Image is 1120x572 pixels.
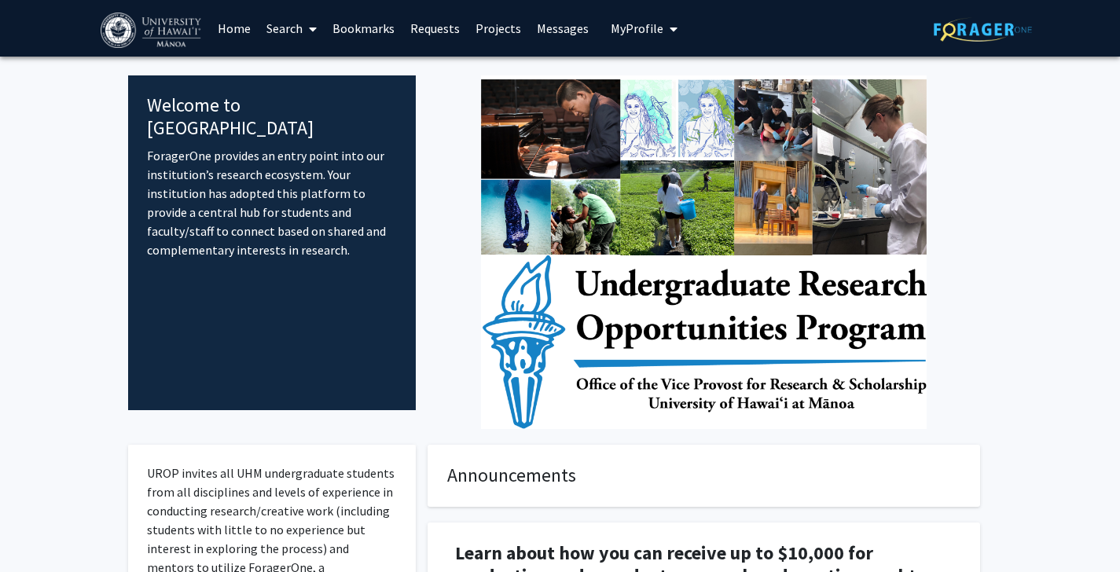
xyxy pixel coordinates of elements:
a: Bookmarks [325,1,402,56]
img: Cover Image [481,75,927,429]
a: Requests [402,1,468,56]
h4: Welcome to [GEOGRAPHIC_DATA] [147,94,398,140]
h4: Announcements [447,464,960,487]
img: University of Hawaiʻi at Mānoa Logo [101,13,204,48]
a: Search [259,1,325,56]
a: Messages [529,1,597,56]
iframe: Chat [12,501,67,560]
a: Projects [468,1,529,56]
a: Home [210,1,259,56]
img: ForagerOne Logo [934,17,1032,42]
p: ForagerOne provides an entry point into our institution’s research ecosystem. Your institution ha... [147,146,398,259]
span: My Profile [611,20,663,36]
